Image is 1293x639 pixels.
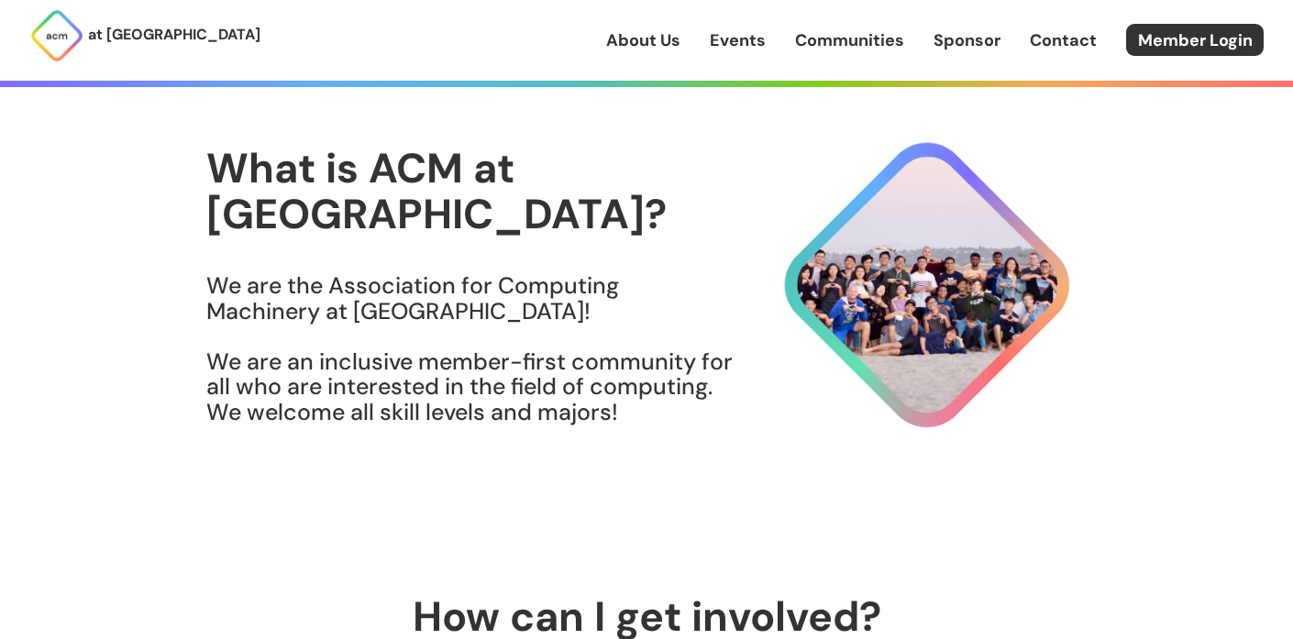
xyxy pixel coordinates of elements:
[735,126,1087,445] img: About Hero Image
[29,8,84,63] img: ACM Logo
[29,8,260,63] a: at [GEOGRAPHIC_DATA]
[795,28,904,52] a: Communities
[934,28,1000,52] a: Sponsor
[206,273,735,424] h3: We are the Association for Computing Machinery at [GEOGRAPHIC_DATA]! We are an inclusive member-f...
[710,28,766,52] a: Events
[206,146,735,237] h1: What is ACM at [GEOGRAPHIC_DATA]?
[1126,24,1264,56] a: Member Login
[1030,28,1097,52] a: Contact
[88,23,260,47] p: at [GEOGRAPHIC_DATA]
[606,28,680,52] a: About Us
